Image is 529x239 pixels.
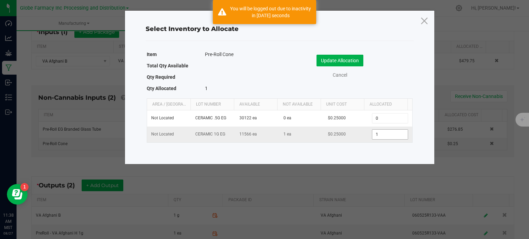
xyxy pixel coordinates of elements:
iframe: Resource center unread badge [20,183,29,191]
th: Lot Number [190,99,234,110]
td: CERAMIC .5G EG [191,110,235,127]
a: Cancel [326,72,354,79]
label: Item [147,50,157,59]
iframe: Resource center [7,184,28,205]
span: $0.25000 [328,116,346,120]
span: $0.25000 [328,132,346,137]
label: Qty Allocated [147,84,176,93]
label: Total Qty Available [147,61,188,70]
span: Not Located [151,132,174,137]
th: Available [234,99,277,110]
span: 30122 ea [239,116,257,120]
span: 1 ea [283,132,291,137]
span: 0 ea [283,116,291,120]
button: Update Allocation [317,55,363,66]
th: Area / [GEOGRAPHIC_DATA] [147,99,190,110]
label: Qty Required [147,72,175,82]
th: Unit Cost [321,99,364,110]
th: Allocated [364,99,407,110]
span: Pre-Roll Cone [205,51,234,58]
span: 1 [205,86,208,91]
td: CERAMIC 1G EG [191,127,235,142]
div: You will be logged out due to inactivity in 1200 seconds [230,5,311,19]
span: Not Located [151,116,174,120]
span: Select Inventory to Allocate [146,25,239,33]
span: 11566 ea [239,132,257,137]
th: Not Available [277,99,321,110]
